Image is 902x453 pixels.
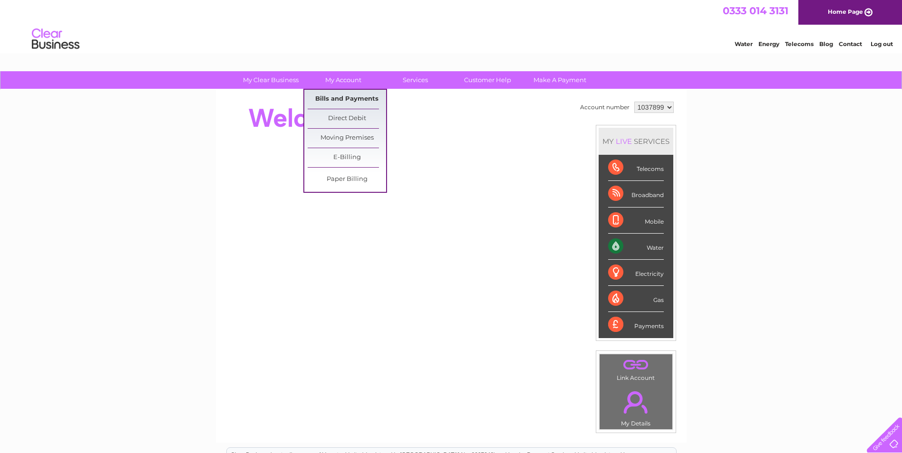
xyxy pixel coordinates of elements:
[608,181,664,207] div: Broadband
[819,40,833,47] a: Blog
[227,5,676,46] div: Clear Business is a trading name of Verastar Limited (registered in [GEOGRAPHIC_DATA] No. 3667643...
[578,99,632,115] td: Account number
[785,40,814,47] a: Telecoms
[608,286,664,312] div: Gas
[602,357,670,373] a: .
[376,71,455,89] a: Services
[614,137,634,146] div: LIVE
[232,71,310,89] a: My Clear Business
[602,386,670,419] a: .
[758,40,779,47] a: Energy
[599,383,673,430] td: My Details
[308,170,386,189] a: Paper Billing
[839,40,862,47] a: Contact
[308,129,386,148] a: Moving Premises
[308,109,386,128] a: Direct Debit
[735,40,753,47] a: Water
[31,25,80,54] img: logo.png
[308,90,386,109] a: Bills and Payments
[608,234,664,260] div: Water
[599,128,673,155] div: MY SERVICES
[608,260,664,286] div: Electricity
[599,354,673,384] td: Link Account
[871,40,893,47] a: Log out
[448,71,527,89] a: Customer Help
[304,71,382,89] a: My Account
[608,312,664,338] div: Payments
[723,5,788,17] a: 0333 014 3131
[608,208,664,234] div: Mobile
[521,71,599,89] a: Make A Payment
[608,155,664,181] div: Telecoms
[308,148,386,167] a: E-Billing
